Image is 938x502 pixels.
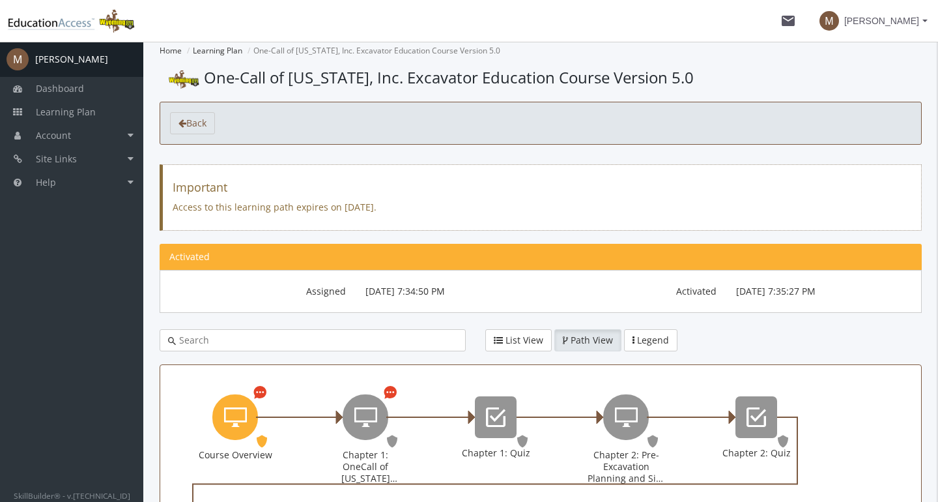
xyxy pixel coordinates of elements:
[365,280,532,303] p: [DATE] 7:34:50 PM
[717,447,795,459] div: Chapter 2: Quiz
[819,11,839,31] span: M
[160,42,922,60] nav: Breadcrumbs
[196,449,274,461] div: Course Overview
[587,449,665,485] div: Chapter 2: Pre-Excavation Planning and Site Preparation
[170,280,356,298] label: Assigned
[204,66,694,88] span: One-Call of [US_STATE], Inc. Excavator Education Course Version 5.0
[160,244,922,313] section: Learning Path Information
[186,117,206,129] span: Back
[571,334,613,346] span: Path View
[36,82,84,95] span: Dashboard
[244,42,500,60] li: One-Call of [US_STATE], Inc. Excavator Education Course Version 5.0
[7,48,29,70] span: M
[36,106,96,118] span: Learning Plan
[160,102,922,145] section: toolbar
[14,490,130,501] small: SkillBuilder® - v.[TECHNICAL_ID]
[541,280,726,298] label: Activated
[736,280,902,303] p: [DATE] 7:35:27 PM
[780,13,796,29] mat-icon: mail
[844,9,919,33] span: [PERSON_NAME]
[36,176,56,188] span: Help
[173,201,911,214] p: Access to this learning path expires on [DATE].
[160,45,182,56] a: Home
[193,45,242,56] a: Learning Plan
[457,447,535,459] div: Chapter 1: Quiz
[505,334,543,346] span: List View
[173,181,911,194] h4: Important
[170,112,215,134] a: Back
[176,334,457,347] input: Search
[637,334,669,346] span: Legend
[35,53,108,66] div: [PERSON_NAME]
[36,153,77,165] span: Site Links
[36,129,71,141] span: Account
[169,250,210,263] span: Activated
[326,449,405,485] div: Chapter 1: OneCall of [US_STATE] Introduction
